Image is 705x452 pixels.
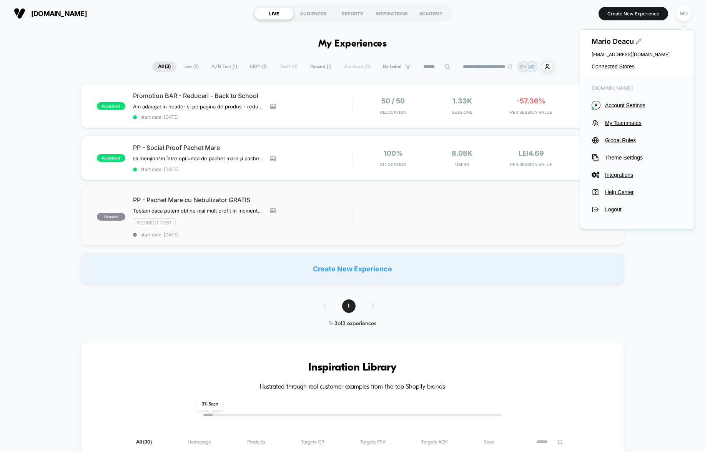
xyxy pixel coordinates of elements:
[429,162,495,167] span: Users
[499,162,564,167] span: PER SESSION VALUE
[104,362,601,374] h3: Inspiration Library
[133,166,352,172] span: start date: [DATE]
[342,299,356,313] span: 1
[519,149,544,157] span: lei4.69
[381,97,405,105] span: 50 / 50
[599,7,668,20] button: Create New Experience
[592,154,683,161] button: Theme Settings
[133,232,352,238] span: start date: [DATE]
[605,120,683,126] span: My Teammates
[384,149,403,157] span: 100%
[380,162,406,167] span: Allocation
[143,440,152,445] span: ( 30 )
[528,64,535,70] p: MD
[97,154,125,162] span: published
[294,7,333,20] div: AUDIENCES
[605,102,683,108] span: Account Settings
[605,206,683,213] span: Logout
[429,110,495,115] span: Sessions
[605,172,683,178] span: Integrations
[592,52,683,57] span: [EMAIL_ADDRESS][DOMAIN_NAME]
[12,7,89,20] button: [DOMAIN_NAME]
[136,439,152,445] span: All
[499,110,564,115] span: PER SESSION VALUE
[674,6,693,22] button: MD
[304,61,337,72] span: Paused ( 1 )
[133,155,264,162] span: să menționăm între opțiunea de pachet mare și pachet complet ca ar fi cea [PERSON_NAME] variantă ...
[517,97,545,105] span: -57.36%
[247,439,265,445] span: Products
[592,63,683,70] button: Connected Stores
[383,64,401,70] span: By Label
[133,196,352,204] span: PP - Pachet Mare cu Nebulizator GRATIS
[133,92,352,100] span: Promotion BAR - Reduceri - Back to School
[81,253,624,284] div: Create New Experience
[244,61,273,72] span: 100% ( 1 )
[421,439,448,445] span: Targets AOV
[452,149,472,157] span: 8.08k
[206,61,243,72] span: A/B Test ( 1 )
[380,110,406,115] span: Allocation
[605,155,683,161] span: Theme Settings
[605,189,683,195] span: Help Center
[372,7,411,20] div: INSPIRATIONS
[301,439,324,445] span: Targets CR
[452,97,472,105] span: 1.33k
[333,7,372,20] div: REPORTS
[133,208,264,214] span: Testam daca putem obtine mai mult profit in momentul in care un singur pachet din cele 3 are grat...
[133,144,352,151] span: PP - Social Proof Pachet Mare
[360,439,386,445] span: Targets PSV
[318,38,387,50] h1: My Experiences
[104,384,601,391] h4: Illustrated through real customer examples from the top Shopify brands
[508,64,512,69] img: end
[254,7,294,20] div: LIVE
[14,8,25,19] img: Visually logo
[31,10,87,18] span: [DOMAIN_NAME]
[592,206,683,213] button: Logout
[133,103,264,110] span: Am adaugat in header si pe pagina de produs - reduceri back to school (ca sa motivez reducerile d...
[676,6,691,21] div: MD
[97,102,125,110] span: published
[592,85,683,91] span: [DOMAIN_NAME]
[592,119,683,127] button: My Teammates
[152,61,176,72] span: All ( 3 )
[592,171,683,179] button: Integrations
[592,101,600,110] i: A
[316,321,390,327] div: 1 - 3 of 3 experiences
[411,7,451,20] div: ACADEMY
[605,137,683,143] span: Global Rules
[484,439,495,445] span: Seen
[133,114,352,120] span: start date: [DATE]
[97,213,125,221] span: paused
[592,101,683,110] button: AAccount Settings
[133,218,176,227] span: Redirect Test
[520,64,526,70] p: BV
[592,136,683,144] button: Global Rules
[592,37,683,45] span: Mario Deacu
[188,439,211,445] span: Homepage
[178,61,205,72] span: Live ( 2 )
[592,188,683,196] button: Help Center
[197,399,223,410] span: 3 % Seen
